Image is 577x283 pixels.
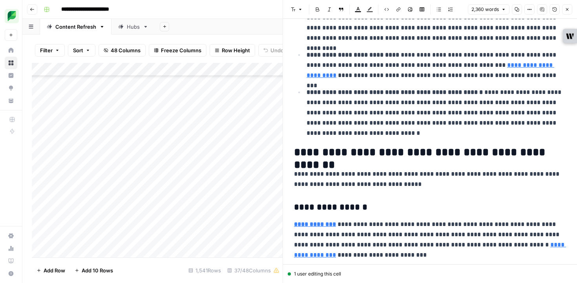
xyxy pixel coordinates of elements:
a: Settings [5,230,17,242]
button: Freeze Columns [149,44,206,57]
a: Browse [5,57,17,69]
button: Filter [35,44,65,57]
a: Content Refresh [40,19,111,35]
div: 1,541 Rows [185,264,224,277]
span: Sort [73,46,83,54]
button: 2,360 words [468,4,509,15]
a: Learning Hub [5,255,17,267]
button: Workspace: SproutSocial [5,6,17,26]
div: 37/48 Columns [224,264,283,277]
span: 2,360 words [471,6,499,13]
span: 48 Columns [111,46,141,54]
button: 48 Columns [99,44,146,57]
a: Insights [5,69,17,82]
a: Hubs [111,19,155,35]
button: Help + Support [5,267,17,280]
button: Sort [68,44,95,57]
a: Home [5,44,17,57]
img: SproutSocial Logo [5,9,19,23]
span: Freeze Columns [161,46,201,54]
button: Undo [258,44,289,57]
div: Hubs [127,23,140,31]
span: Add 10 Rows [82,266,113,274]
a: Usage [5,242,17,255]
div: Content Refresh [55,23,96,31]
button: Add 10 Rows [70,264,118,277]
span: Filter [40,46,53,54]
a: Your Data [5,94,17,107]
button: Row Height [210,44,255,57]
a: Opportunities [5,82,17,94]
span: Undo [270,46,284,54]
span: Add Row [44,266,65,274]
span: Row Height [222,46,250,54]
div: 1 user editing this cell [288,270,572,277]
button: Add Row [32,264,70,277]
